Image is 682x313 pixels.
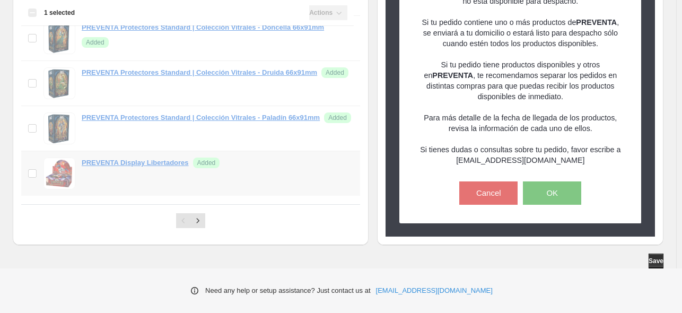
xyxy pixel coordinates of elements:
button: Next [190,213,205,228]
strong: PREVENTA [576,18,617,26]
button: Save [649,254,663,268]
strong: PREVENTA [432,71,473,79]
button: Cancel [459,181,518,204]
a: [EMAIL_ADDRESS][DOMAIN_NAME] [376,285,493,296]
nav: Pagination [176,213,205,228]
button: OK [523,181,581,204]
span: Save [649,257,663,265]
